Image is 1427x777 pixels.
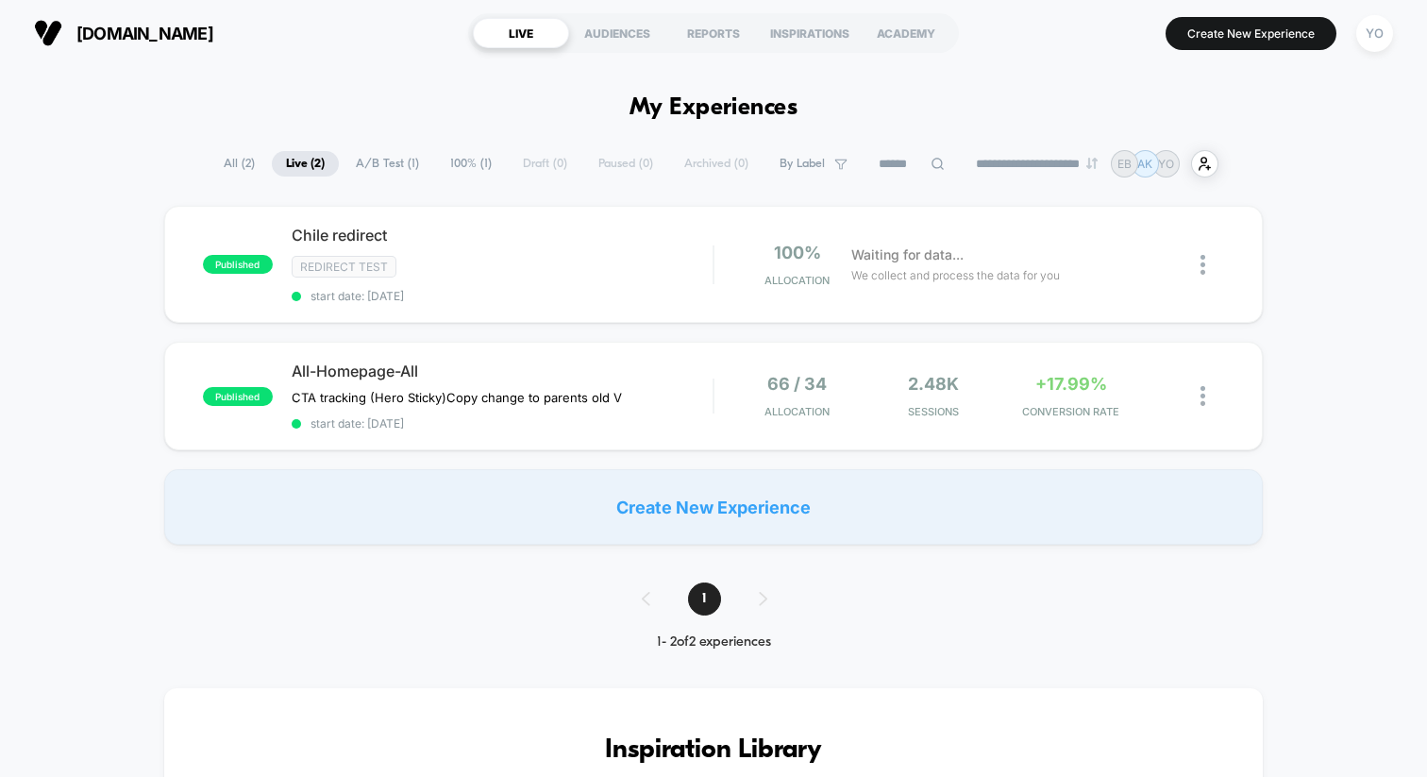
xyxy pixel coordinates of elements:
[34,19,62,47] img: Visually logo
[164,469,1263,545] div: Create New Experience
[780,157,825,171] span: By Label
[1137,157,1152,171] p: AK
[623,634,805,650] div: 1 - 2 of 2 experiences
[1035,374,1107,394] span: +17.99%
[28,18,219,48] button: [DOMAIN_NAME]
[221,735,1206,766] h3: Inspiration Library
[1200,386,1205,406] img: close
[292,362,713,380] span: All-Homepage-All
[76,24,213,43] span: [DOMAIN_NAME]
[764,274,830,287] span: Allocation
[203,255,273,274] span: published
[1086,158,1098,169] img: end
[292,416,713,431] span: start date: [DATE]
[908,374,959,394] span: 2.48k
[1158,157,1174,171] p: YO
[1200,255,1205,275] img: close
[292,390,622,405] span: CTA tracking (Hero Sticky)Copy change to parents old V
[1356,15,1393,52] div: YO
[1117,157,1132,171] p: EB
[851,266,1060,284] span: We collect and process the data for you
[767,374,827,394] span: 66 / 34
[1351,14,1399,53] button: YO
[1166,17,1336,50] button: Create New Experience
[630,94,798,122] h1: My Experiences
[665,18,762,48] div: REPORTS
[688,583,721,616] span: 1
[858,18,954,48] div: ACADEMY
[774,243,821,262] span: 100%
[762,18,858,48] div: INSPIRATIONS
[851,245,964,265] span: Waiting for data...
[292,226,713,245] span: Chile redirect
[272,151,339,177] span: Live ( 2 )
[870,405,998,418] span: Sessions
[342,151,433,177] span: A/B Test ( 1 )
[292,289,713,303] span: start date: [DATE]
[436,151,506,177] span: 100% ( 1 )
[1007,405,1134,418] span: CONVERSION RATE
[764,405,830,418] span: Allocation
[210,151,269,177] span: All ( 2 )
[473,18,569,48] div: LIVE
[292,256,396,278] span: Redirect Test
[203,387,273,406] span: published
[569,18,665,48] div: AUDIENCES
